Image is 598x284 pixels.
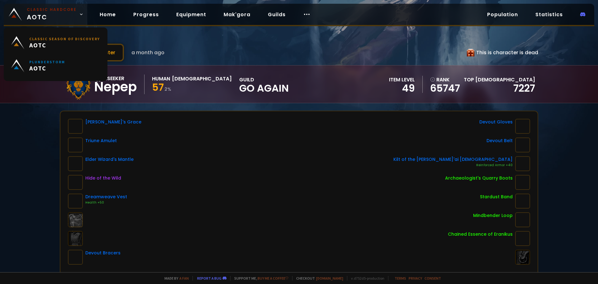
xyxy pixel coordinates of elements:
div: Dreamweave Vest [85,194,127,200]
a: PlunderstormAOTC [7,54,104,77]
span: a month ago [131,49,164,56]
div: Human [152,75,170,83]
div: Health +50 [85,200,127,205]
div: Elder Wizard's Mantle [85,156,134,163]
span: Support me, [230,276,288,281]
div: Devout Gloves [479,119,513,125]
a: Classic HardcoreAOTC [4,4,87,25]
a: Guilds [263,8,291,21]
img: item-7722 [68,137,83,152]
small: Plunderstorm [29,60,65,64]
span: AOTC [29,64,65,72]
a: Consent [425,276,441,281]
img: item-13013 [68,156,83,171]
div: 49 [389,84,415,93]
div: Triune Amulet [85,137,117,144]
div: This is character is dead [467,49,538,56]
div: Kilt of the [PERSON_NAME]'ai [DEMOGRAPHIC_DATA] [393,156,513,163]
a: Classic Season of DiscoveryAOTC [7,31,104,54]
img: item-11908 [515,175,530,190]
div: Ñepep [94,82,137,92]
div: [PERSON_NAME]'s Grace [85,119,141,125]
div: Archaeologist's Quarry Boots [445,175,513,181]
div: Soulseeker [94,75,137,82]
a: Buy me a coffee [258,276,288,281]
div: [DEMOGRAPHIC_DATA] [172,75,232,83]
div: Hide of the Wild [85,175,121,181]
a: 65747 [430,84,460,93]
div: item level [389,76,415,84]
span: [DEMOGRAPHIC_DATA] [475,76,535,83]
div: guild [239,76,289,93]
a: Statistics [530,8,568,21]
span: Made by [161,276,189,281]
img: item-12055 [515,194,530,209]
a: Terms [395,276,406,281]
a: Mak'gora [219,8,255,21]
div: Top [464,76,535,84]
span: GO AGAIN [239,84,289,93]
div: Devout Bracers [85,250,121,256]
a: a fan [179,276,189,281]
span: AOTC [27,7,77,22]
span: v. d752d5 - production [347,276,384,281]
div: Reinforced Armor +40 [393,163,513,168]
div: rank [430,76,460,84]
a: [DOMAIN_NAME] [316,276,343,281]
a: 7227 [513,81,535,95]
img: item-10455 [515,231,530,246]
img: item-10021 [68,194,83,209]
img: item-13102 [68,119,83,134]
span: Checkout [292,276,343,281]
div: Stardust Band [480,194,513,200]
span: 57 [152,80,164,94]
img: item-16692 [515,119,530,134]
small: Classic Hardcore [27,7,77,12]
a: Population [482,8,523,21]
a: Equipment [171,8,211,21]
a: Report a bug [197,276,221,281]
div: Chained Essence of Eranikus [448,231,513,238]
small: 2 % [164,86,171,92]
img: item-10807 [515,156,530,171]
div: Devout Belt [486,137,513,144]
a: Progress [128,8,164,21]
a: Privacy [409,276,422,281]
img: item-16697 [68,250,83,265]
img: item-18510 [68,175,83,190]
a: Home [95,8,121,21]
div: Mindbender Loop [473,212,513,219]
img: item-5009 [515,212,530,227]
small: Classic Season of Discovery [29,36,100,41]
img: item-16696 [515,137,530,152]
span: AOTC [29,41,100,49]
